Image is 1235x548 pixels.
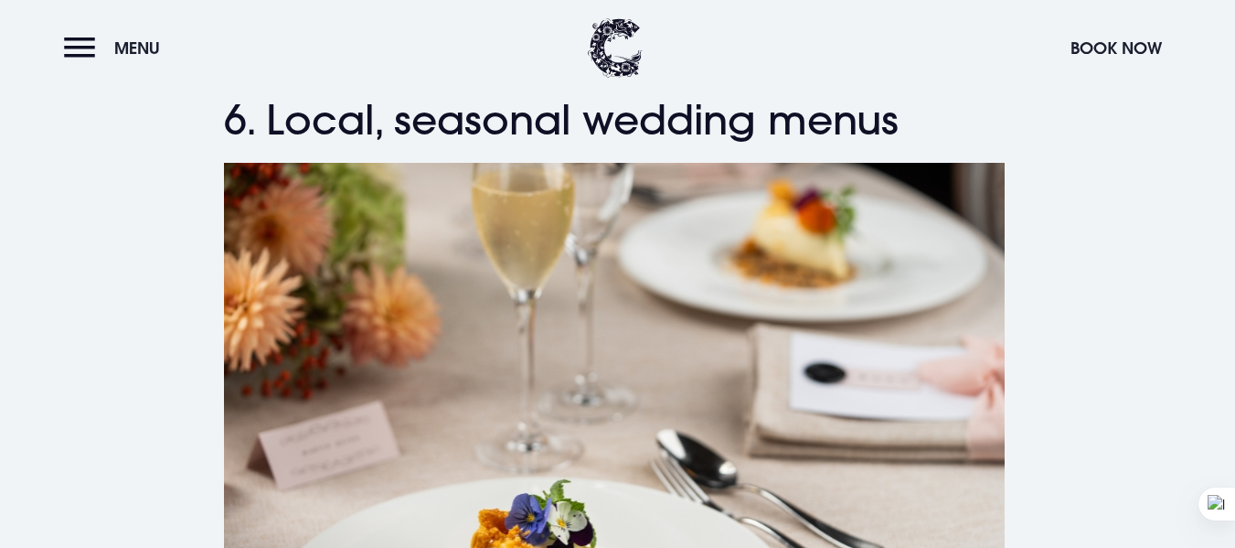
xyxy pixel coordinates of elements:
img: Clandeboye Lodge [588,18,643,78]
button: Book Now [1061,28,1171,68]
h2: 6. Local, seasonal wedding menus [224,96,1011,145]
span: Menu [114,38,160,59]
button: Menu [64,28,169,68]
